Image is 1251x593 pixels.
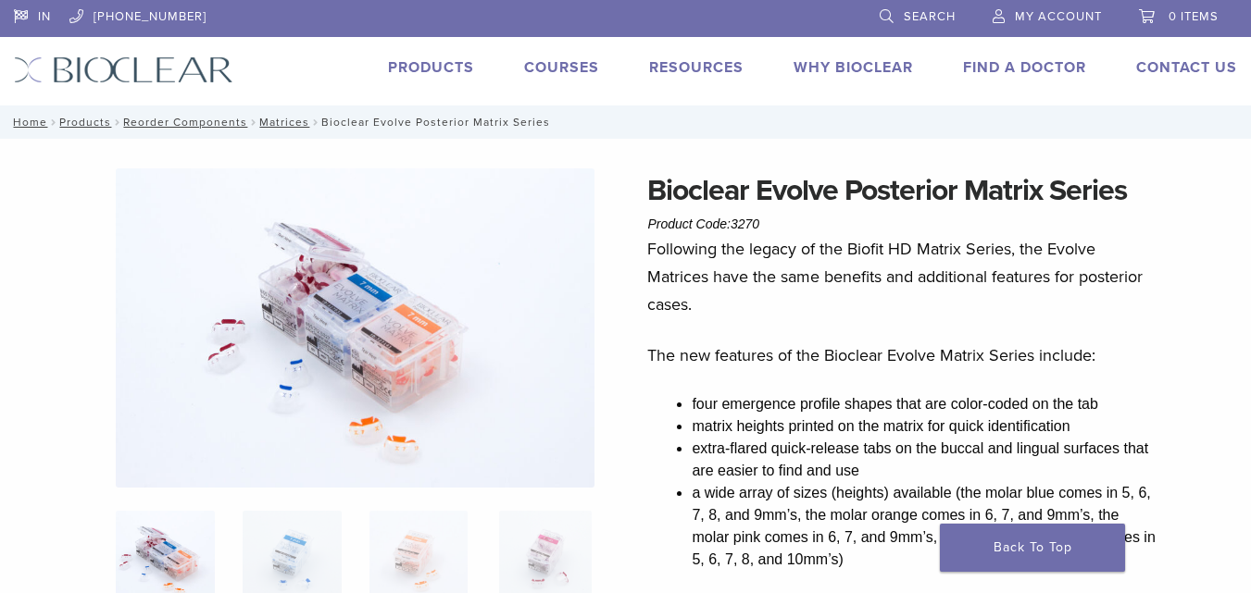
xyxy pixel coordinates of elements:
[1015,9,1102,24] span: My Account
[247,117,259,127] span: /
[647,235,1157,318] p: Following the legacy of the Biofit HD Matrix Series, the Evolve Matrices have the same benefits a...
[111,117,123,127] span: /
[692,415,1157,438] li: matrix heights printed on the matrix for quick identification
[14,56,233,83] img: Bioclear
[1136,58,1237,77] a: Contact Us
[794,58,913,77] a: Why Bioclear
[649,58,744,77] a: Resources
[647,216,759,231] span: Product Code:
[47,117,59,127] span: /
[692,482,1157,571] li: a wide array of sizes (heights) available (the molar blue comes in 5, 6, 7, 8, and 9mm’s, the mol...
[904,9,956,24] span: Search
[7,116,47,129] a: Home
[692,438,1157,482] li: extra-flared quick-release tabs on the buccal and lingual surfaces that are easier to find and use
[647,168,1157,213] h1: Bioclear Evolve Posterior Matrix Series
[59,116,111,129] a: Products
[647,341,1157,369] p: The new features of the Bioclear Evolve Matrix Series include:
[1169,9,1219,24] span: 0 items
[940,524,1125,572] a: Back To Top
[692,393,1157,415] li: four emergence profile shapes that are color-coded on the tab
[388,58,474,77] a: Products
[524,58,599,77] a: Courses
[309,117,321,127] span: /
[963,58,1086,77] a: Find A Doctor
[116,168,594,488] img: Evolve-refills-2
[259,116,309,129] a: Matrices
[123,116,247,129] a: Reorder Components
[731,216,759,231] span: 3270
